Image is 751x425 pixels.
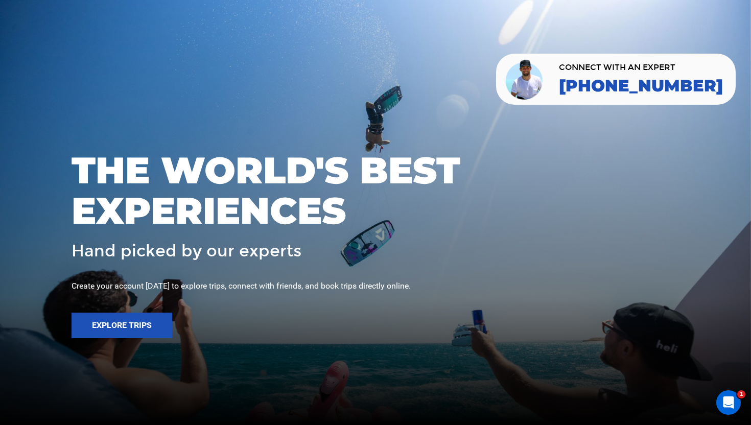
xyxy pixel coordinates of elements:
div: Create your account [DATE] to explore trips, connect with friends, and book trips directly online. [72,280,679,292]
button: Explore Trips [72,313,172,338]
iframe: Intercom live chat [716,390,741,415]
span: Hand picked by our experts [72,242,301,260]
span: THE WORLD'S BEST EXPERIENCES [72,150,679,231]
span: 1 [737,390,745,398]
img: contact our team [504,58,546,101]
a: [PHONE_NUMBER] [559,77,723,95]
span: CONNECT WITH AN EXPERT [559,63,723,72]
